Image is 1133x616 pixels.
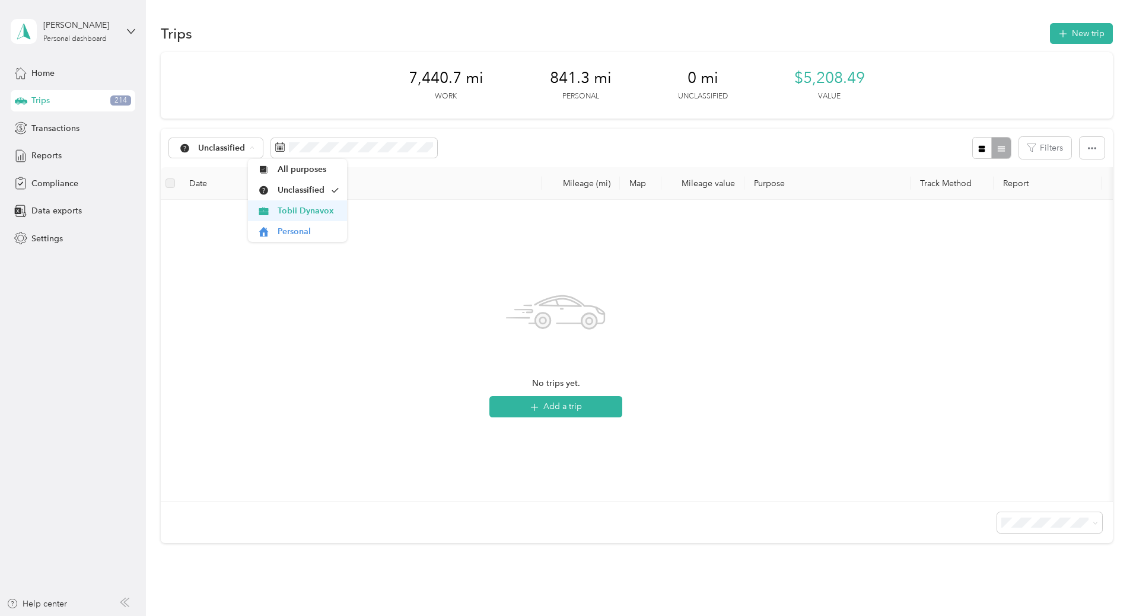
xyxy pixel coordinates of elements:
[7,598,67,610] button: Help center
[31,122,79,135] span: Transactions
[1067,550,1133,616] iframe: Everlance-gr Chat Button Frame
[744,167,911,200] th: Purpose
[435,91,457,102] p: Work
[43,36,107,43] div: Personal dashboard
[661,167,744,200] th: Mileage value
[532,377,580,390] span: No trips yet.
[278,163,339,175] span: All purposes
[794,69,865,88] span: $5,208.49
[31,177,78,190] span: Compliance
[31,205,82,217] span: Data exports
[269,167,542,200] th: Locations
[542,167,620,200] th: Mileage (mi)
[110,95,131,106] span: 214
[31,149,62,162] span: Reports
[278,225,339,238] span: Personal
[1019,137,1071,159] button: Filters
[620,167,661,200] th: Map
[278,205,339,217] span: Tobii Dynavox
[31,232,63,245] span: Settings
[994,167,1102,200] th: Report
[31,67,55,79] span: Home
[911,167,994,200] th: Track Method
[409,69,483,88] span: 7,440.7 mi
[562,91,599,102] p: Personal
[818,91,841,102] p: Value
[678,91,728,102] p: Unclassified
[31,94,50,107] span: Trips
[180,167,269,200] th: Date
[161,27,192,40] h1: Trips
[278,184,327,196] span: Unclassified
[198,144,246,152] span: Unclassified
[550,69,612,88] span: 841.3 mi
[1050,23,1113,44] button: New trip
[43,19,117,31] div: [PERSON_NAME]
[489,396,622,417] button: Add a trip
[688,69,718,88] span: 0 mi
